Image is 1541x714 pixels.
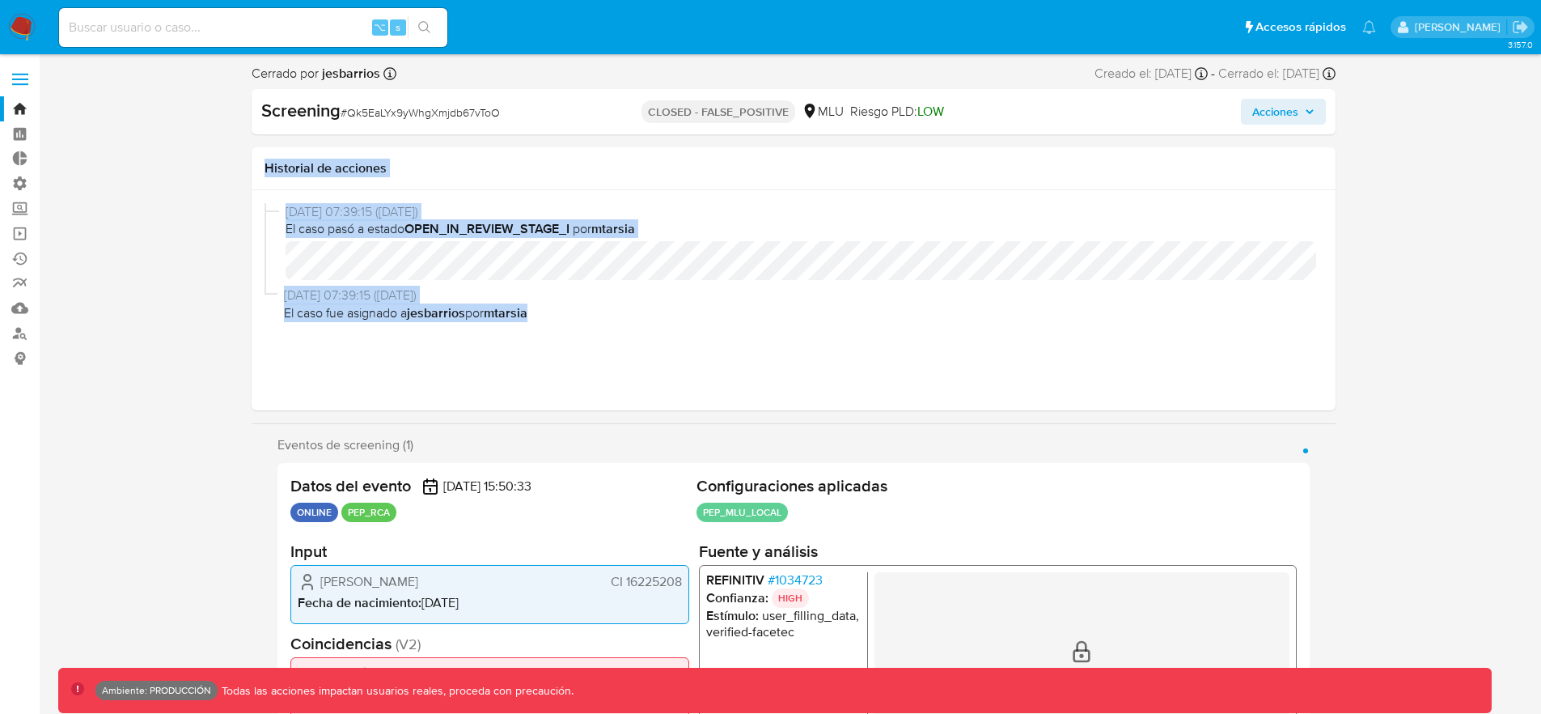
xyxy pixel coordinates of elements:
span: El caso fue asignado a por [284,304,1316,322]
b: OPEN_IN_REVIEW_STAGE_I [404,219,569,238]
span: [DATE] 07:39:15 ([DATE]) [286,203,1316,221]
a: Salir [1512,19,1529,36]
p: Todas las acciones impactan usuarios reales, proceda con precaución. [218,683,574,699]
button: Acciones [1241,99,1326,125]
b: jesbarrios [407,304,465,322]
a: Notificaciones [1362,20,1376,34]
span: s [396,19,400,35]
span: ⌥ [374,19,386,35]
p: Ambiente: PRODUCCIÓN [102,687,211,694]
span: Accesos rápidos [1255,19,1346,36]
p: joaquin.galliano@mercadolibre.com [1415,19,1506,35]
p: CLOSED - FALSE_POSITIVE [641,100,795,123]
span: [DATE] 07:39:15 ([DATE]) [284,287,1316,304]
b: mtarsia [591,219,635,238]
span: Riesgo PLD: [850,103,944,121]
span: Acciones [1252,99,1298,125]
span: # Qk5EaLYx9yWhgXmjdb67vToO [341,104,500,121]
span: - [1211,65,1215,83]
span: El caso pasó a estado por [286,220,1316,238]
b: Screening [261,97,341,123]
div: Cerrado el: [DATE] [1218,65,1336,83]
h1: Historial de acciones [265,160,1323,176]
span: LOW [917,102,944,121]
div: Creado el: [DATE] [1094,65,1208,83]
b: jesbarrios [319,64,380,83]
input: Buscar usuario o caso... [59,17,447,38]
div: MLU [802,103,844,121]
button: search-icon [408,16,441,39]
b: mtarsia [484,304,527,322]
span: Cerrado por [252,65,380,83]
